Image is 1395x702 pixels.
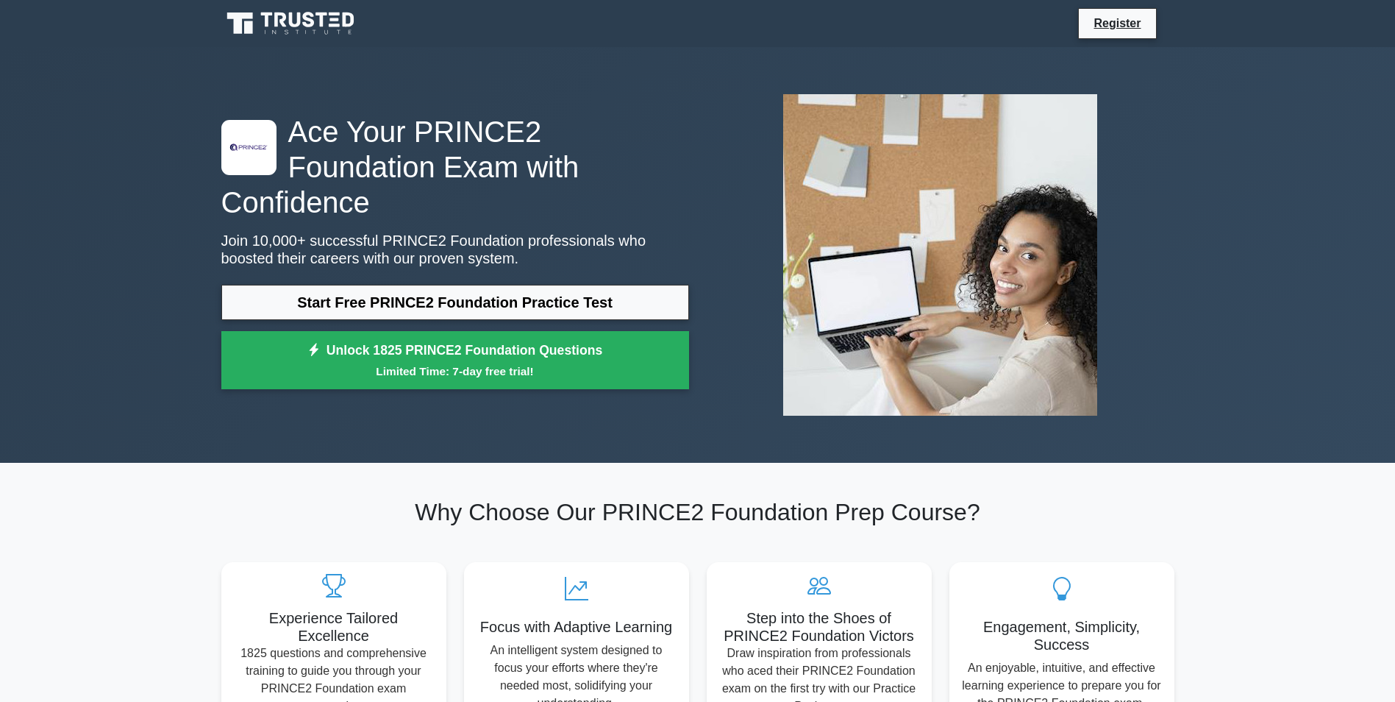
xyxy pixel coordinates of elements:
[240,363,671,380] small: Limited Time: 7-day free trial!
[221,114,689,220] h1: Ace Your PRINCE2 Foundation Exam with Confidence
[233,609,435,645] h5: Experience Tailored Excellence
[1085,14,1149,32] a: Register
[718,609,920,645] h5: Step into the Shoes of PRINCE2 Foundation Victors
[221,498,1174,526] h2: Why Choose Our PRINCE2 Foundation Prep Course?
[961,618,1163,653] h5: Engagement, Simplicity, Success
[221,285,689,320] a: Start Free PRINCE2 Foundation Practice Test
[221,331,689,390] a: Unlock 1825 PRINCE2 Foundation QuestionsLimited Time: 7-day free trial!
[476,618,677,636] h5: Focus with Adaptive Learning
[221,232,689,267] p: Join 10,000+ successful PRINCE2 Foundation professionals who boosted their careers with our prove...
